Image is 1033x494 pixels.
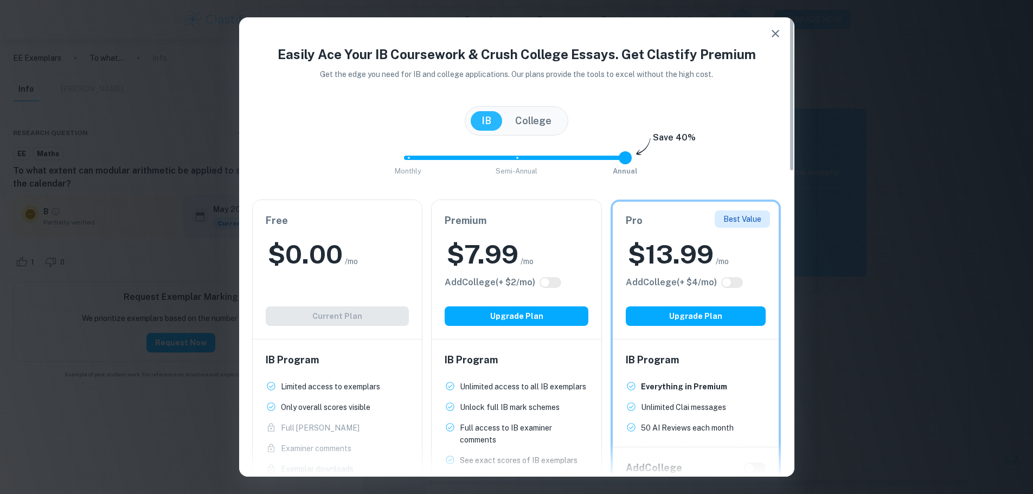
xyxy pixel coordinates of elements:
button: College [504,111,562,131]
button: Upgrade Plan [626,306,766,326]
p: Unlimited Clai messages [641,401,726,413]
img: subscription-arrow.svg [636,138,651,156]
h6: Click to see all the additional College features. [626,276,717,289]
p: Best Value [723,213,761,225]
span: Semi-Annual [496,167,537,175]
p: 50 AI Reviews each month [641,422,734,434]
p: Limited access to exemplars [281,381,380,393]
h2: $ 13.99 [628,237,714,272]
h2: $ 7.99 [447,237,518,272]
h4: Easily Ace Your IB Coursework & Crush College Essays. Get Clastify Premium [252,44,781,64]
p: Get the edge you need for IB and college applications. Our plans provide the tools to excel witho... [305,68,728,80]
h6: Premium [445,213,588,228]
p: Everything in Premium [641,381,727,393]
h6: IB Program [626,352,766,368]
span: Monthly [395,167,421,175]
p: Only overall scores visible [281,401,370,413]
h6: IB Program [266,352,409,368]
span: /mo [521,255,534,267]
h6: Free [266,213,409,228]
span: /mo [345,255,358,267]
span: /mo [716,255,729,267]
h6: Save 40% [653,131,696,150]
h6: Click to see all the additional College features. [445,276,535,289]
button: IB [471,111,502,131]
h6: IB Program [445,352,588,368]
p: Unlimited access to all IB exemplars [460,381,586,393]
button: Upgrade Plan [445,306,588,326]
span: Annual [613,167,638,175]
h6: Pro [626,213,766,228]
p: Full access to IB examiner comments [460,422,588,446]
h2: $ 0.00 [268,237,343,272]
p: Full [PERSON_NAME] [281,422,360,434]
p: Unlock full IB mark schemes [460,401,560,413]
